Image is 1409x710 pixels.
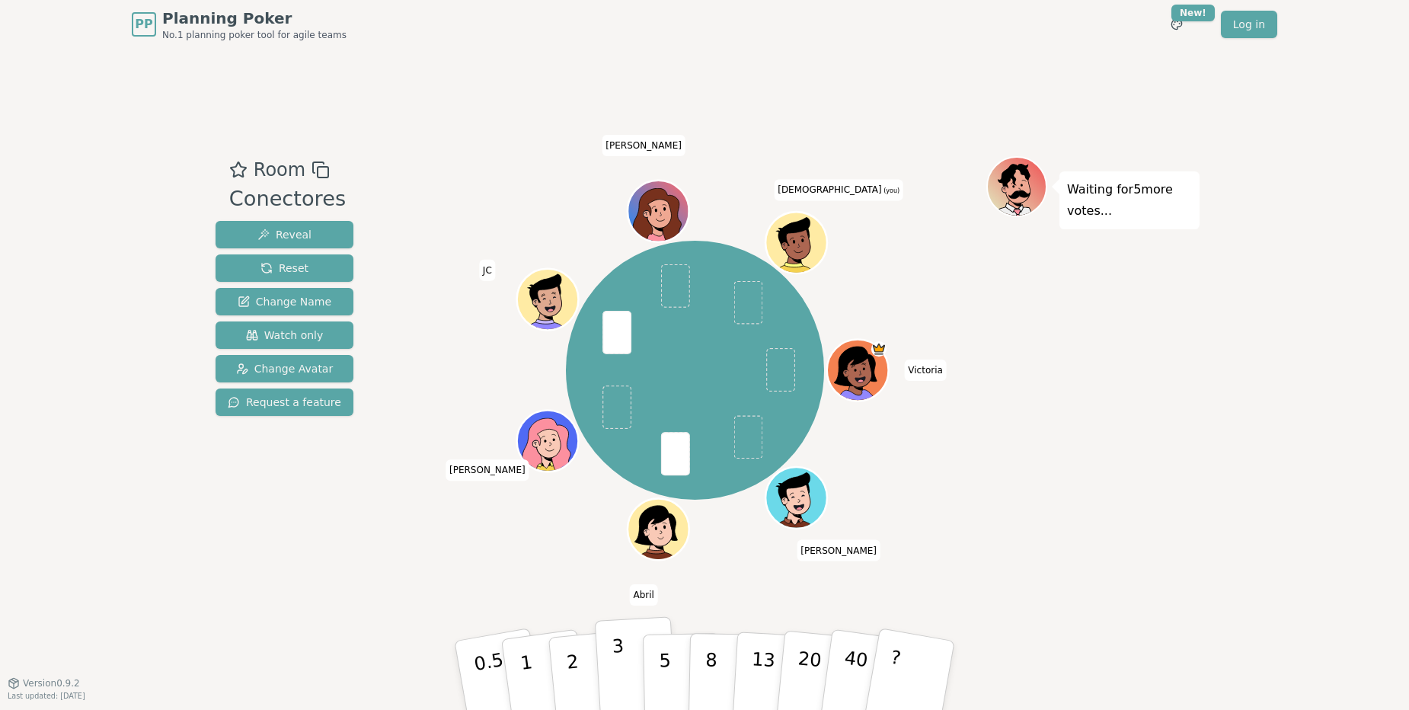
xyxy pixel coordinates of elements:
[23,677,80,689] span: Version 0.9.2
[135,15,152,34] span: PP
[216,254,353,282] button: Reset
[882,187,900,194] span: (you)
[236,361,334,376] span: Change Avatar
[8,677,80,689] button: Version0.9.2
[254,156,305,184] span: Room
[216,288,353,315] button: Change Name
[1171,5,1215,21] div: New!
[260,261,308,276] span: Reset
[768,214,826,272] button: Click to change your avatar
[162,29,347,41] span: No.1 planning poker tool for agile teams
[216,321,353,349] button: Watch only
[229,184,346,215] div: Conectores
[446,459,529,481] span: Click to change your name
[246,328,324,343] span: Watch only
[479,260,496,281] span: Click to change your name
[257,227,312,242] span: Reveal
[629,584,657,606] span: Click to change your name
[216,355,353,382] button: Change Avatar
[797,540,880,561] span: Click to change your name
[229,156,248,184] button: Add as favourite
[238,294,331,309] span: Change Name
[216,221,353,248] button: Reveal
[132,8,347,41] a: PPPlanning PokerNo.1 planning poker tool for agile teams
[228,395,341,410] span: Request a feature
[8,692,85,700] span: Last updated: [DATE]
[602,135,685,156] span: Click to change your name
[871,341,887,357] span: Victoria is the host
[216,389,353,416] button: Request a feature
[162,8,347,29] span: Planning Poker
[904,360,947,381] span: Click to change your name
[1163,11,1190,38] button: New!
[1221,11,1277,38] a: Log in
[774,179,903,200] span: Click to change your name
[1067,179,1192,222] p: Waiting for 5 more votes...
